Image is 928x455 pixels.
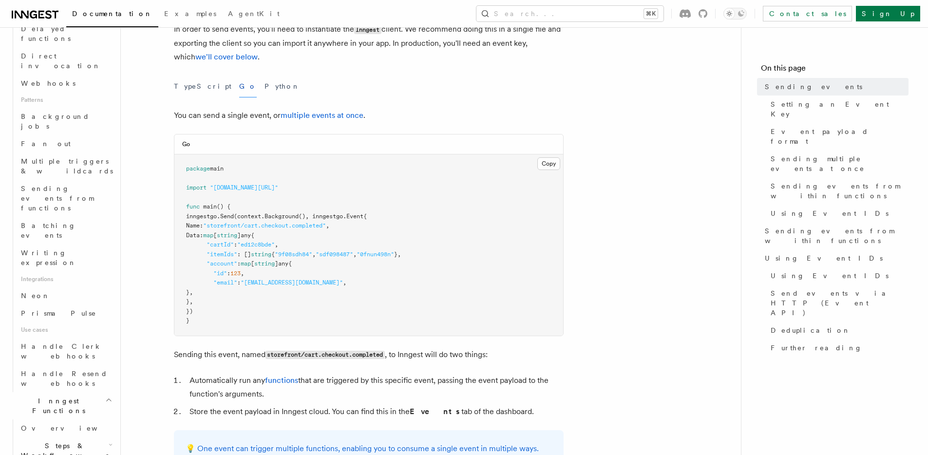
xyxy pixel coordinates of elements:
a: Further reading [767,339,909,357]
a: Writing expression [17,244,114,271]
span: Overview [21,424,121,432]
a: Contact sales [763,6,852,21]
span: , [326,222,329,229]
span: Event payload format [771,127,909,146]
a: Fan out [17,135,114,152]
a: Using Event IDs [767,267,909,284]
span: Handle Resend webhooks [21,370,108,387]
span: }) [186,308,193,315]
span: Fan out [21,140,71,148]
a: we'll cover below [195,52,258,61]
span: : [227,270,230,277]
a: Sending events from within functions [761,222,909,249]
p: You can send a single event, or . [174,109,564,122]
span: [ [251,260,254,267]
span: Sending events from within functions [771,181,909,201]
span: Integrations [17,271,114,287]
span: Name: [186,222,203,229]
span: Send events via HTTP (Event API) [771,288,909,318]
span: "id" [213,270,227,277]
span: : [237,260,241,267]
span: , [343,279,346,286]
h3: Go [182,140,190,148]
span: package [186,165,210,172]
span: Background [265,213,299,220]
span: () { [217,203,230,210]
a: multiple events at once [281,111,363,120]
span: , [312,251,316,258]
span: Prisma Pulse [21,309,96,317]
span: "sdf098487" [316,251,353,258]
span: inngestgo. [186,213,220,220]
a: Prisma Pulse [17,304,114,322]
a: Multiple triggers & wildcards [17,152,114,180]
span: }, [394,251,401,258]
p: Sending this event, named , to Inngest will do two things: [174,348,564,362]
span: "0fnun498n" [357,251,394,258]
span: Send [220,213,234,220]
a: Sending multiple events at once [767,150,909,177]
span: ]any{ [237,232,254,239]
span: : [] [237,251,251,258]
a: Sending events from functions [17,180,114,217]
span: Sending events [765,82,862,92]
span: main [210,165,224,172]
a: Overview [17,419,114,437]
span: Use cases [17,322,114,338]
a: Using Event IDs [767,205,909,222]
span: AgentKit [228,10,280,18]
span: , [241,270,244,277]
span: ]any{ [275,260,292,267]
span: "storefront/cart.checkout.completed" [203,222,326,229]
span: "ed12c8bde" [237,241,275,248]
span: 123 [230,270,241,277]
a: Handle Clerk webhooks [17,338,114,365]
span: "cartId" [207,241,234,248]
span: Deduplication [771,325,851,335]
span: map [241,260,251,267]
span: Inngest Functions [8,396,105,416]
span: Using Event IDs [765,253,883,263]
a: Delayed functions [17,20,114,47]
span: Using Event IDs [771,209,889,218]
span: main [203,203,217,210]
a: Direct invocation [17,47,114,75]
span: Batching events [21,222,76,239]
span: Data: [186,232,203,239]
strong: Events [410,407,461,416]
span: "itemIds" [207,251,237,258]
span: }, [186,289,193,296]
span: Writing expression [21,249,76,266]
li: Store the event payload in Inngest cloud. You can find this in the tab of the dashboard. [187,405,564,418]
span: (context. [234,213,265,220]
span: Neon [21,292,50,300]
span: string [251,251,271,258]
span: Background jobs [21,113,90,130]
button: Python [265,76,300,97]
span: func [186,203,200,210]
span: Sending events from functions [21,185,94,212]
a: Event payload format [767,123,909,150]
button: Toggle dark mode [723,8,747,19]
button: TypeScript [174,76,231,97]
span: [ [213,232,217,239]
a: Handle Resend webhooks [17,365,114,392]
span: { [271,251,275,258]
a: Batching events [17,217,114,244]
span: "[EMAIL_ADDRESS][DOMAIN_NAME]" [241,279,343,286]
span: Sending events from within functions [765,226,909,246]
span: Further reading [771,343,862,353]
h4: On this page [761,62,909,78]
a: Sign Up [856,6,920,21]
span: Documentation [72,10,152,18]
button: Go [239,76,257,97]
span: string [217,232,237,239]
span: }, [186,298,193,305]
code: Inngest [354,26,381,34]
a: AgentKit [222,3,285,26]
span: "account" [207,260,237,267]
a: Setting an Event Key [767,95,909,123]
span: Multiple triggers & wildcards [21,157,113,175]
span: import [186,184,207,191]
a: Using Event IDs [761,249,909,267]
